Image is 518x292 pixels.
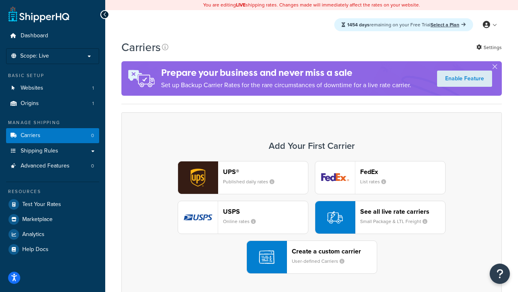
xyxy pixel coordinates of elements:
img: usps logo [178,201,218,234]
span: Help Docs [22,246,49,253]
a: Advanced Features 0 [6,159,99,174]
span: 0 [91,132,94,139]
span: 1 [92,100,94,107]
header: FedEx [360,168,445,176]
button: See all live rate carriersSmall Package & LTL Freight [315,201,446,234]
span: Marketplace [22,216,53,223]
p: Set up Backup Carrier Rates for the rare circumstances of downtime for a live rate carrier. [161,79,411,91]
small: List rates [360,178,393,185]
a: Websites 1 [6,81,99,96]
header: See all live rate carriers [360,208,445,215]
img: fedEx logo [315,161,355,194]
span: Dashboard [21,32,48,39]
img: icon-carrier-liverate-becf4550.svg [327,210,343,225]
li: Advanced Features [6,159,99,174]
img: ups logo [178,161,218,194]
b: LIVE [236,1,246,9]
h4: Prepare your business and never miss a sale [161,66,411,79]
small: Published daily rates [223,178,281,185]
button: ups logoUPS®Published daily rates [178,161,308,194]
a: Shipping Rules [6,144,99,159]
strong: 1454 days [347,21,369,28]
div: Basic Setup [6,72,99,79]
li: Carriers [6,128,99,143]
small: Online rates [223,218,262,225]
span: 0 [91,163,94,170]
span: Analytics [22,231,45,238]
button: fedEx logoFedExList rates [315,161,446,194]
a: Enable Feature [437,71,492,87]
span: Websites [21,85,43,92]
li: Websites [6,81,99,96]
span: Test Your Rates [22,201,61,208]
span: Carriers [21,132,40,139]
header: Create a custom carrier [292,247,377,255]
h3: Add Your First Carrier [130,141,493,151]
img: icon-carrier-custom-c93b8a24.svg [259,249,274,265]
span: Shipping Rules [21,148,58,155]
span: Origins [21,100,39,107]
div: Manage Shipping [6,119,99,126]
span: Scope: Live [20,53,49,60]
a: Origins 1 [6,96,99,111]
img: ad-rules-rateshop-fe6ec290ccb7230408bd80ed9643f0289d75e0ffd9eb532fc0e269fcd187b520.png [121,61,161,96]
span: Advanced Features [21,163,70,170]
small: Small Package & LTL Freight [360,218,434,225]
button: Open Resource Center [490,264,510,284]
li: Origins [6,96,99,111]
h1: Carriers [121,39,161,55]
a: Help Docs [6,242,99,257]
small: User-defined Carriers [292,258,351,265]
div: Resources [6,188,99,195]
a: Analytics [6,227,99,242]
div: remaining on your Free Trial [334,18,473,31]
header: USPS [223,208,308,215]
span: 1 [92,85,94,92]
a: Dashboard [6,28,99,43]
button: Create a custom carrierUser-defined Carriers [246,240,377,274]
a: Marketplace [6,212,99,227]
a: ShipperHQ Home [8,6,69,22]
button: usps logoUSPSOnline rates [178,201,308,234]
a: Carriers 0 [6,128,99,143]
a: Select a Plan [431,21,466,28]
a: Settings [476,42,502,53]
header: UPS® [223,168,308,176]
a: Test Your Rates [6,197,99,212]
